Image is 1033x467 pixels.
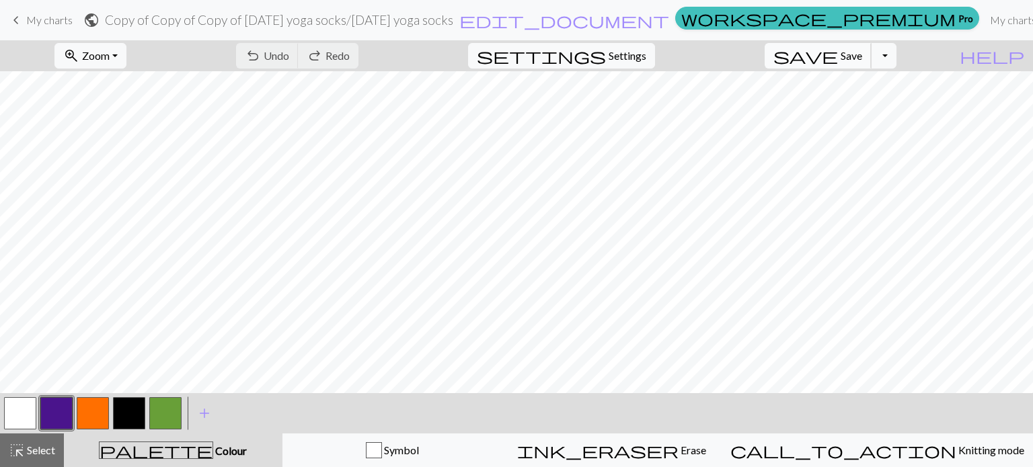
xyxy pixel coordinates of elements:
[382,443,419,456] span: Symbol
[502,433,722,467] button: Erase
[25,443,55,456] span: Select
[213,444,247,457] span: Colour
[960,46,1024,65] span: help
[468,43,655,69] button: SettingsSettings
[26,13,73,26] span: My charts
[609,48,646,64] span: Settings
[196,404,213,423] span: add
[730,441,956,460] span: call_to_action
[83,11,100,30] span: public
[82,49,110,62] span: Zoom
[54,43,126,69] button: Zoom
[8,9,73,32] a: My charts
[8,11,24,30] span: keyboard_arrow_left
[681,9,956,28] span: workspace_premium
[675,7,979,30] a: Pro
[679,443,706,456] span: Erase
[841,49,862,62] span: Save
[773,46,838,65] span: save
[282,433,502,467] button: Symbol
[477,46,606,65] span: settings
[956,443,1024,456] span: Knitting mode
[459,11,669,30] span: edit_document
[722,433,1033,467] button: Knitting mode
[105,12,453,28] h2: Copy of Copy of Copy of [DATE] yoga socks / [DATE] yoga socks
[64,433,282,467] button: Colour
[63,46,79,65] span: zoom_in
[517,441,679,460] span: ink_eraser
[477,48,606,64] i: Settings
[9,441,25,460] span: highlight_alt
[100,441,213,460] span: palette
[765,43,872,69] button: Save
